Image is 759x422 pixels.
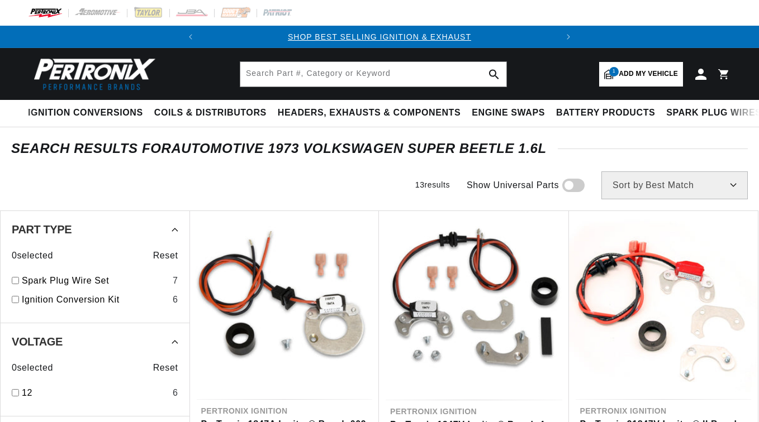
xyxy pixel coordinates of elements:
[601,171,748,199] select: Sort by
[28,55,156,93] img: Pertronix
[153,248,178,263] span: Reset
[22,292,168,307] a: Ignition Conversion Kit
[173,274,178,288] div: 7
[28,107,143,119] span: Ignition Conversions
[22,274,168,288] a: Spark Plug Wire Set
[202,31,557,43] div: Announcement
[173,386,178,400] div: 6
[202,31,557,43] div: 1 of 2
[619,69,678,79] span: Add my vehicle
[12,224,72,235] span: Part Type
[153,361,178,375] span: Reset
[28,100,149,126] summary: Ignition Conversions
[149,100,272,126] summary: Coils & Distributors
[551,100,661,126] summary: Battery Products
[557,26,580,48] button: Translation missing: en.sections.announcements.next_announcement
[613,181,643,190] span: Sort by
[12,248,53,263] span: 0 selected
[179,26,202,48] button: Translation missing: en.sections.announcements.previous_announcement
[288,32,471,41] a: SHOP BEST SELLING IGNITION & EXHAUST
[272,100,466,126] summary: Headers, Exhausts & Components
[278,107,461,119] span: Headers, Exhausts & Components
[12,361,53,375] span: 0 selected
[11,143,748,154] div: SEARCH RESULTS FOR Automotive 1973 Volkswagen Super Beetle 1.6L
[599,62,683,87] a: 1Add my vehicle
[482,62,506,87] button: search button
[173,292,178,307] div: 6
[609,67,619,76] span: 1
[466,100,551,126] summary: Engine Swaps
[154,107,267,119] span: Coils & Distributors
[472,107,545,119] span: Engine Swaps
[22,386,168,400] a: 12
[12,336,63,347] span: Voltage
[240,62,506,87] input: Search Part #, Category or Keyword
[556,107,655,119] span: Battery Products
[467,178,559,193] span: Show Universal Parts
[415,180,450,189] span: 13 results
